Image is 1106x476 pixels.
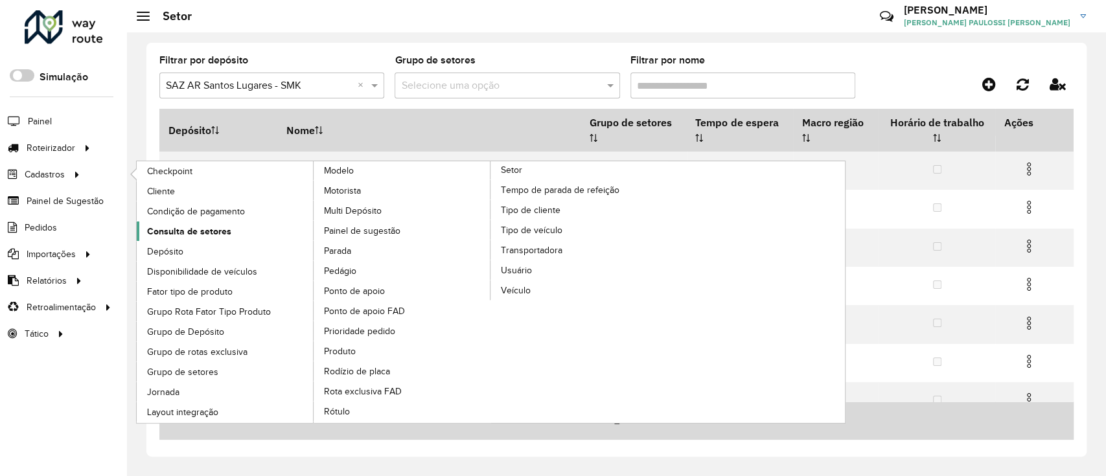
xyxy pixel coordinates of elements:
[357,78,368,93] span: Clear all
[490,200,668,220] a: Tipo de cliente
[501,223,562,237] span: Tipo de veículo
[324,204,382,218] span: Multi Depósito
[324,385,402,398] span: Rota exclusiva FAD
[501,264,532,277] span: Usuário
[501,244,562,257] span: Transportadora
[159,109,278,152] th: Depósito
[687,109,793,152] th: Tempo de espera
[581,152,686,190] td: 100 - 101
[25,327,49,341] span: Tático
[630,52,705,68] label: Filtrar por nome
[27,247,76,261] span: Importações
[314,321,491,341] a: Prioridade pedido
[314,402,491,421] a: Rótulo
[147,365,218,379] span: Grupo de setores
[27,300,96,314] span: Retroalimentação
[147,385,179,399] span: Jornada
[324,224,400,238] span: Painel de sugestão
[147,405,218,419] span: Layout integração
[490,280,668,300] a: Veículo
[27,141,75,155] span: Roteirizador
[28,115,52,128] span: Painel
[324,264,356,278] span: Pedágio
[324,284,385,298] span: Ponto de apoio
[137,302,314,321] a: Grupo Rota Fator Tipo Produto
[314,181,491,200] a: Motorista
[490,260,668,280] a: Usuário
[324,405,350,418] span: Rótulo
[314,221,491,240] a: Painel de sugestão
[324,184,361,198] span: Motorista
[147,285,233,299] span: Fator tipo de produto
[137,262,314,281] a: Disponibilidade de veículos
[137,242,314,261] a: Depósito
[324,304,405,318] span: Ponto de apoio FAD
[490,220,668,240] a: Tipo de veículo
[159,152,278,190] td: SAZ AR Santos Lugares - SMK
[314,301,491,321] a: Ponto de apoio FAD
[314,281,491,300] a: Ponto de apoio
[137,201,314,221] a: Condição de pagamento
[324,164,354,177] span: Modelo
[147,245,183,258] span: Depósito
[150,9,192,23] h2: Setor
[137,181,314,201] a: Cliente
[137,221,314,241] a: Consulta de setores
[490,180,668,199] a: Tempo de parada de refeição
[873,3,901,30] a: Contato Rápido
[159,52,248,68] label: Filtrar por depósito
[40,69,88,85] label: Simulação
[137,161,314,181] a: Checkpoint
[25,168,65,181] span: Cadastros
[324,365,390,378] span: Rodízio de placa
[687,152,793,190] td: 00:07
[137,402,314,422] a: Layout integração
[314,261,491,280] a: Pedágio
[27,274,67,288] span: Relatórios
[137,382,314,402] a: Jornada
[147,305,271,319] span: Grupo Rota Fator Tipo Produto
[147,345,248,359] span: Grupo de rotas exclusiva
[314,341,491,361] a: Produto
[147,325,224,339] span: Grupo de Depósito
[324,324,395,338] span: Prioridade pedido
[278,152,581,190] td: 100 - CAPITAL FEDERAL
[137,362,314,381] a: Grupo de setores
[314,361,491,381] a: Rodízio de placa
[137,282,314,301] a: Fator tipo de produto
[324,244,351,258] span: Parada
[490,240,668,260] a: Transportadora
[27,194,104,208] span: Painel de Sugestão
[147,265,257,278] span: Disponibilidade de veículos
[793,109,879,152] th: Macro região
[501,183,619,197] span: Tempo de parada de refeição
[137,342,314,361] a: Grupo de rotas exclusiva
[581,109,686,152] th: Grupo de setores
[147,205,245,218] span: Condição de pagamento
[995,109,1073,136] th: Ações
[314,381,491,401] a: Rota exclusiva FAD
[501,203,560,217] span: Tipo de cliente
[147,185,175,198] span: Cliente
[879,109,996,152] th: Horário de trabalho
[501,284,531,297] span: Veículo
[25,221,57,234] span: Pedidos
[147,164,192,178] span: Checkpoint
[278,109,581,152] th: Nome
[314,201,491,220] a: Multi Depósito
[137,161,491,423] a: Modelo
[137,322,314,341] a: Grupo de Depósito
[904,17,1070,28] span: [PERSON_NAME] PAULOSSI [PERSON_NAME]
[395,52,475,68] label: Grupo de setores
[324,345,356,358] span: Produto
[501,163,522,177] span: Setor
[314,161,668,423] a: Setor
[147,225,231,238] span: Consulta de setores
[904,4,1070,16] h3: [PERSON_NAME]
[314,241,491,260] a: Parada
